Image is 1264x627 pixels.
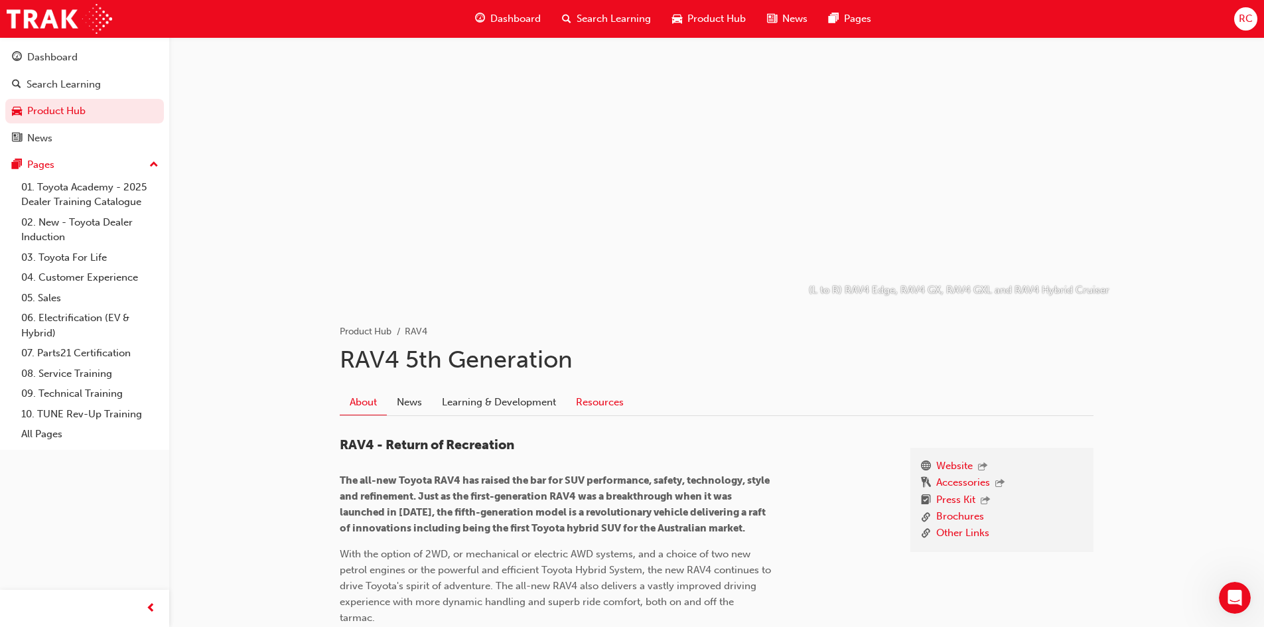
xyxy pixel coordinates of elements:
a: News [5,126,164,151]
a: 01. Toyota Academy - 2025 Dealer Training Catalogue [16,177,164,212]
a: All Pages [16,424,164,445]
span: www-icon [921,458,931,476]
a: Product Hub [5,99,164,123]
div: Dashboard [27,50,78,65]
button: DashboardSearch LearningProduct HubNews [5,42,164,153]
span: news-icon [767,11,777,27]
h1: RAV4 5th Generation [340,345,1093,374]
span: pages-icon [12,159,22,171]
a: 02. New - Toyota Dealer Induction [16,212,164,247]
div: Pages [27,157,54,173]
span: Product Hub [687,11,746,27]
a: 03. Toyota For Life [16,247,164,268]
span: The all-new Toyota RAV4 has raised the bar for SUV performance, safety, technology, style and ref... [340,474,772,534]
a: 04. Customer Experience [16,267,164,288]
a: Accessories [936,475,990,492]
a: search-iconSearch Learning [551,5,662,33]
a: Resources [566,389,634,415]
a: Dashboard [5,45,164,70]
img: Trak [7,4,112,34]
button: RC [1234,7,1257,31]
span: News [782,11,808,27]
a: Other Links [936,525,989,542]
span: keys-icon [921,475,931,492]
div: Search Learning [27,77,101,92]
span: car-icon [12,105,22,117]
span: link-icon [921,509,931,525]
span: With the option of 2WD, or mechanical or electric AWD systems, and a choice of two new petrol eng... [340,548,774,624]
span: search-icon [562,11,571,27]
a: Search Learning [5,72,164,97]
span: Pages [844,11,871,27]
span: search-icon [12,79,21,91]
a: news-iconNews [756,5,818,33]
a: Brochures [936,509,984,525]
a: Press Kit [936,492,975,510]
span: RC [1239,11,1253,27]
span: news-icon [12,133,22,145]
a: Website [936,458,973,476]
span: Search Learning [577,11,651,27]
a: car-iconProduct Hub [662,5,756,33]
iframe: Intercom live chat [1219,582,1251,614]
span: RAV4 - Return of Recreation [340,437,514,453]
span: guage-icon [475,11,485,27]
span: booktick-icon [921,492,931,510]
span: car-icon [672,11,682,27]
a: 05. Sales [16,288,164,309]
a: Learning & Development [432,389,566,415]
span: outbound-icon [978,462,987,473]
a: 08. Service Training [16,364,164,384]
button: Pages [5,153,164,177]
span: link-icon [921,525,931,542]
p: (L to R) RAV4 Edge, RAV4 GX, RAV4 GXL and RAV4 Hybrid Cruiser [809,283,1109,298]
a: pages-iconPages [818,5,882,33]
span: guage-icon [12,52,22,64]
li: RAV4 [405,324,427,340]
a: 09. Technical Training [16,383,164,404]
a: 06. Electrification (EV & Hybrid) [16,308,164,343]
a: guage-iconDashboard [464,5,551,33]
span: prev-icon [146,600,156,617]
a: Product Hub [340,326,391,337]
a: 07. Parts21 Certification [16,343,164,364]
a: About [340,389,387,415]
span: pages-icon [829,11,839,27]
span: Dashboard [490,11,541,27]
span: up-icon [149,157,159,174]
a: News [387,389,432,415]
div: News [27,131,52,146]
span: outbound-icon [995,478,1005,490]
a: 10. TUNE Rev-Up Training [16,404,164,425]
span: outbound-icon [981,496,990,507]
